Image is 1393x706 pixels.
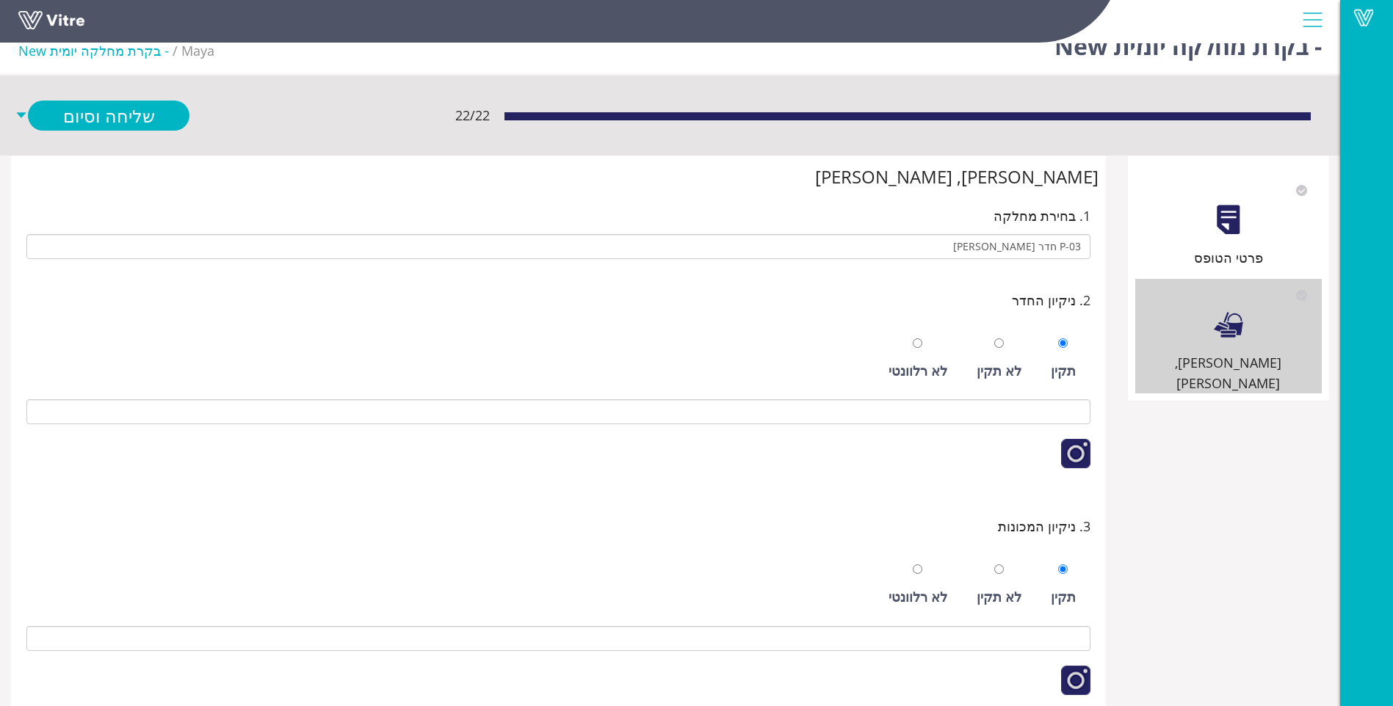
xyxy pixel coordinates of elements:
[889,586,947,607] div: לא רלוונטי
[1012,290,1090,310] span: 2. ניקיון החדר
[181,42,214,59] span: 246
[15,101,28,131] span: caret-down
[998,516,1090,536] span: 3. ניקיון המכונות
[994,205,1090,226] span: 1. בחירת מחלקה
[28,101,189,131] a: שליחה וסיום
[18,40,181,61] li: - בקרת מחלקה יומית New
[18,163,1099,191] div: [PERSON_NAME], [PERSON_NAME]
[1051,360,1076,381] div: תקין
[1135,247,1322,268] div: פרטי הטופס
[1051,586,1076,607] div: תקין
[455,105,490,125] span: 22 / 22
[889,360,947,381] div: לא רלוונטי
[1135,352,1322,394] div: [PERSON_NAME], [PERSON_NAME]
[977,586,1021,607] div: לא תקין
[977,360,1021,381] div: לא תקין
